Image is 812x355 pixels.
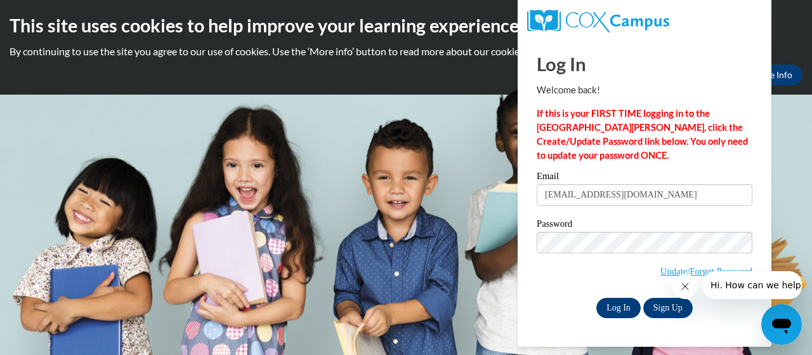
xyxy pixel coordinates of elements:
input: Log In [596,298,641,318]
strong: If this is your FIRST TIME logging in to the [GEOGRAPHIC_DATA][PERSON_NAME], click the Create/Upd... [537,108,748,161]
a: More Info [743,65,802,85]
label: Email [537,171,752,184]
a: Update/Forgot Password [660,266,752,276]
h1: Log In [537,51,752,77]
iframe: Button to launch messaging window [761,304,802,345]
p: By continuing to use the site you agree to our use of cookies. Use the ‘More info’ button to read... [10,44,802,58]
h2: This site uses cookies to help improve your learning experience. [10,13,802,38]
label: Password [537,219,752,232]
span: Hi. How can we help? [8,9,103,19]
p: Welcome back! [537,83,752,97]
iframe: Message from company [703,271,802,299]
img: COX Campus [527,10,669,32]
a: Sign Up [643,298,693,318]
iframe: Close message [672,274,698,299]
